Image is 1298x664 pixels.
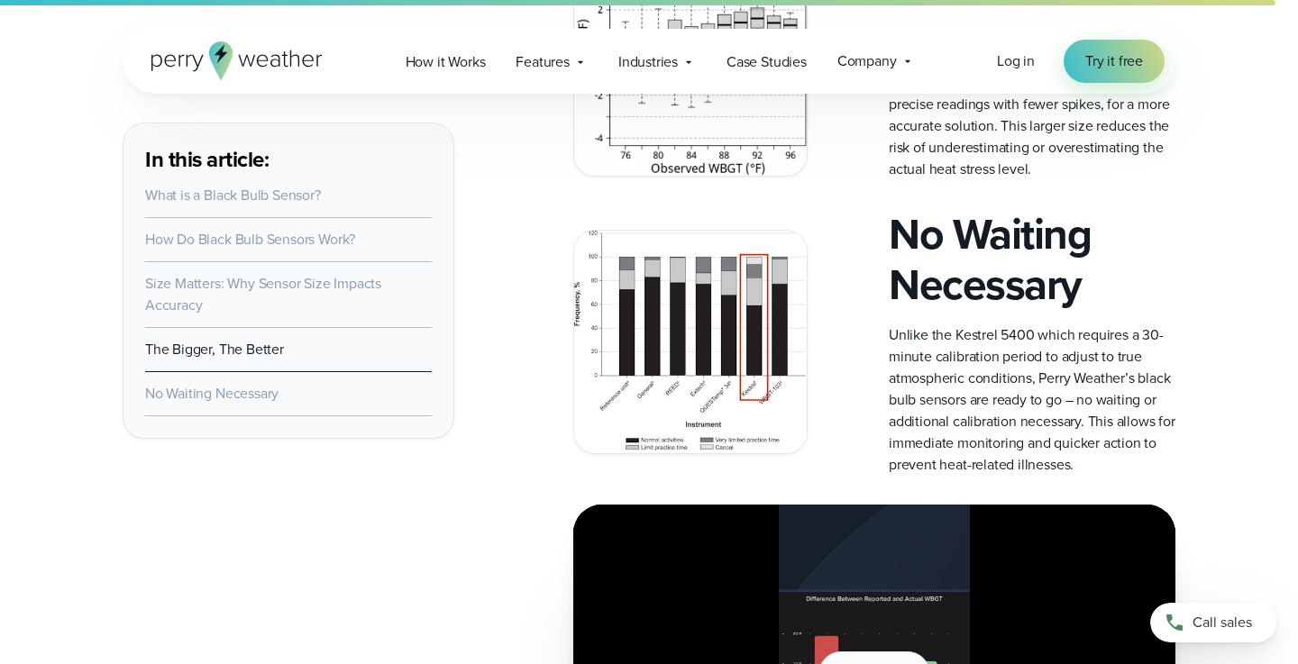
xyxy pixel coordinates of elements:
[390,43,501,80] a: How it Works
[997,50,1035,72] a: Log in
[574,231,807,453] img: Kestrel bias
[406,51,486,73] span: How it Works
[711,43,822,80] a: Case Studies
[145,185,321,205] a: What is a Black Bulb Sensor?
[145,339,284,359] a: The Bigger, The Better
[837,50,897,72] span: Company
[516,51,570,73] span: Features
[1193,612,1252,633] span: Call sales
[727,51,807,73] span: Case Studies
[889,324,1175,476] p: Unlike the Kestrel 5400 which requires a 30-minute calibration period to adjust to true atmospher...
[997,50,1035,71] span: Log in
[889,209,1175,310] h2: No Waiting Necessary
[145,145,432,174] h3: In this article:
[618,51,678,73] span: Industries
[889,29,1175,180] p: The uses a 1-inch black globe to monitor site-specific heat data. Perry Weather’s larger 3-inch b...
[145,229,355,250] a: How Do Black Bulb Sensors Work?
[145,383,279,404] a: No Waiting Necessary
[1150,603,1276,642] a: Call sales
[1085,50,1143,72] span: Try it free
[1064,40,1165,83] a: Try it free
[145,273,381,315] a: Size Matters: Why Sensor Size Impacts Accuracy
